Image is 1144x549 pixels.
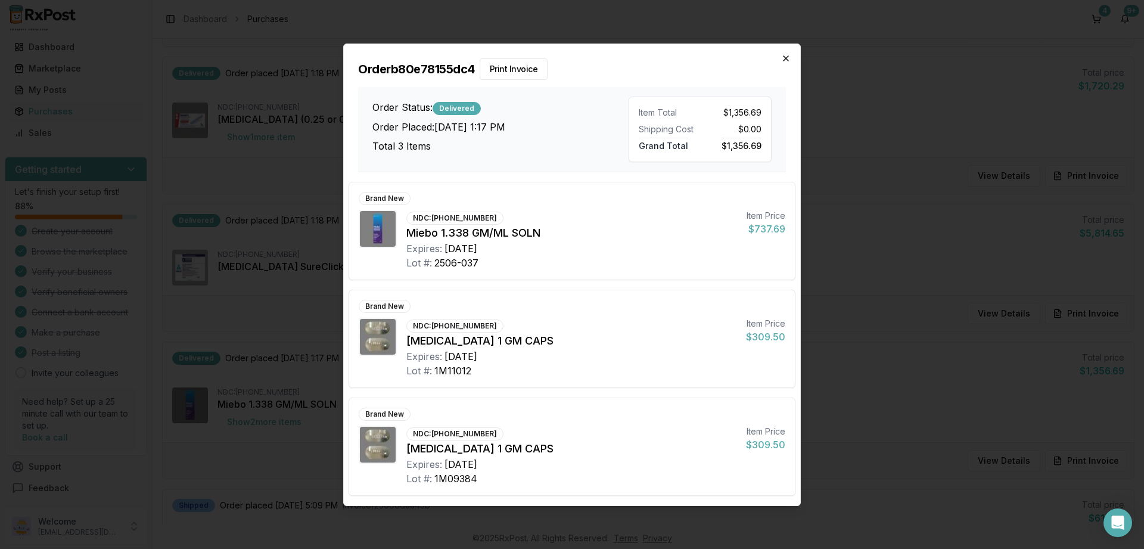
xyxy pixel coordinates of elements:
[480,58,548,80] button: Print Invoice
[639,107,695,119] div: Item Total
[444,349,477,364] div: [DATE]
[406,225,737,241] div: Miebo 1.338 GM/ML SOLN
[406,457,442,472] div: Expires:
[434,256,478,270] div: 2506-037
[359,408,411,421] div: Brand New
[360,427,396,463] img: Vascepa 1 GM CAPS
[705,123,761,135] div: $0.00
[359,192,411,205] div: Brand New
[434,472,477,486] div: 1M09384
[722,138,761,151] span: $1,356.69
[705,107,761,119] div: $1,356.69
[444,457,477,472] div: [DATE]
[406,349,442,364] div: Expires:
[639,123,695,135] div: Shipping Cost
[406,441,736,457] div: [MEDICAL_DATA] 1 GM CAPS
[406,320,503,333] div: NDC: [PHONE_NUMBER]
[359,300,411,313] div: Brand New
[746,438,785,452] div: $309.50
[406,364,432,378] div: Lot #:
[372,139,629,153] h3: Total 3 Items
[406,212,503,225] div: NDC: [PHONE_NUMBER]
[746,318,785,330] div: Item Price
[746,426,785,438] div: Item Price
[433,102,481,115] div: Delivered
[747,210,785,222] div: Item Price
[747,222,785,236] div: $737.69
[360,211,396,247] img: Miebo 1.338 GM/ML SOLN
[360,319,396,355] img: Vascepa 1 GM CAPS
[434,364,471,378] div: 1M11012
[406,241,442,256] div: Expires:
[639,138,688,151] span: Grand Total
[746,330,785,344] div: $309.50
[358,58,786,80] h2: Order b80e78155dc4
[406,472,432,486] div: Lot #:
[372,120,629,134] h3: Order Placed: [DATE] 1:17 PM
[444,241,477,256] div: [DATE]
[406,427,503,441] div: NDC: [PHONE_NUMBER]
[406,333,736,349] div: [MEDICAL_DATA] 1 GM CAPS
[372,100,629,115] h3: Order Status:
[406,256,432,270] div: Lot #:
